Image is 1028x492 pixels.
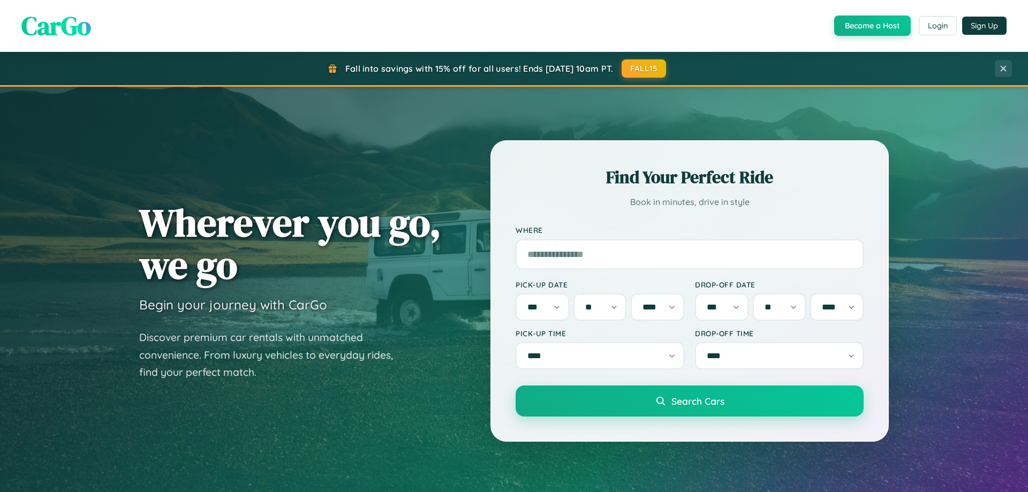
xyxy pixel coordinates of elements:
button: FALL15 [622,59,667,78]
span: Search Cars [671,395,724,407]
h3: Begin your journey with CarGo [139,297,327,313]
h1: Wherever you go, we go [139,201,441,286]
label: Drop-off Time [695,329,864,338]
span: Fall into savings with 15% off for all users! Ends [DATE] 10am PT. [345,63,614,74]
button: Become a Host [834,16,911,36]
label: Pick-up Date [516,280,684,289]
p: Discover premium car rentals with unmatched convenience. From luxury vehicles to everyday rides, ... [139,329,407,381]
label: Drop-off Date [695,280,864,289]
label: Where [516,226,864,235]
button: Search Cars [516,385,864,417]
button: Login [919,16,957,35]
p: Book in minutes, drive in style [516,194,864,210]
button: Sign Up [962,17,1007,35]
span: CarGo [21,8,91,43]
h2: Find Your Perfect Ride [516,165,864,189]
label: Pick-up Time [516,329,684,338]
